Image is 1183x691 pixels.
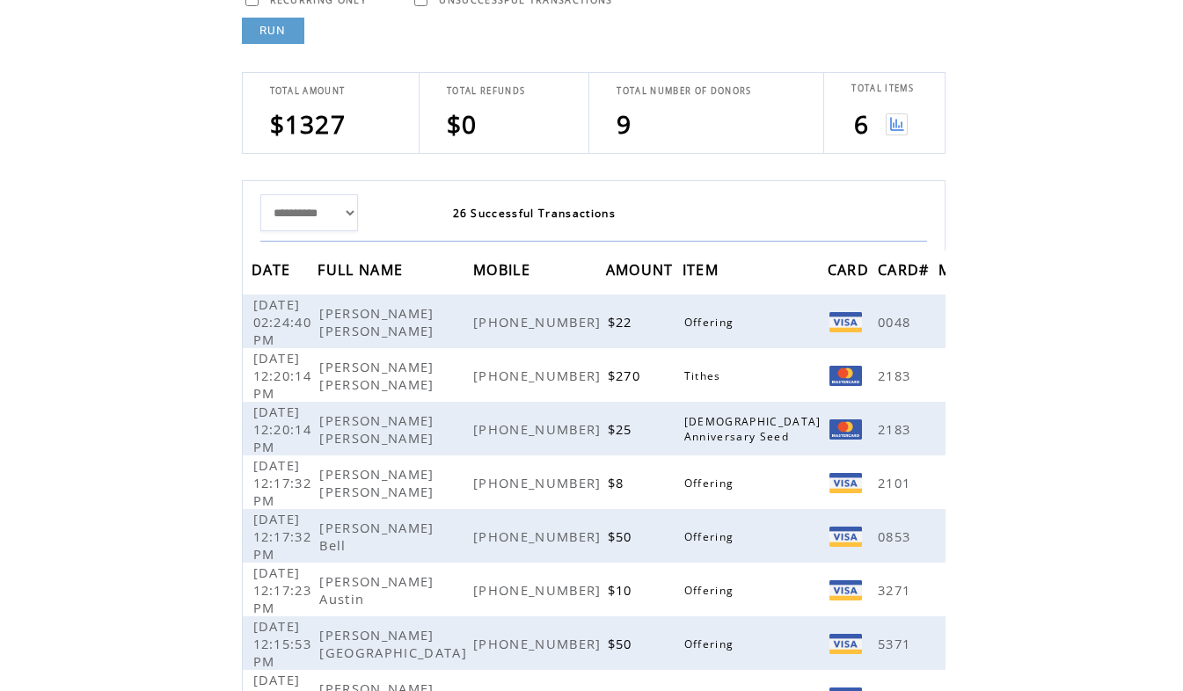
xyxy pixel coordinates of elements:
[878,367,915,384] span: 2183
[608,420,637,438] span: $25
[608,527,637,545] span: $50
[608,313,637,331] span: $22
[473,474,606,491] span: [PHONE_NUMBER]
[829,366,862,386] img: Mastercard
[253,349,312,402] span: [DATE] 12:20:14 PM
[684,476,739,491] span: Offering
[829,312,862,332] img: Visa
[684,315,739,330] span: Offering
[608,635,637,652] span: $50
[473,367,606,384] span: [PHONE_NUMBER]
[684,368,726,383] span: Tithes
[684,583,739,598] span: Offering
[473,635,606,652] span: [PHONE_NUMBER]
[253,510,312,563] span: [DATE] 12:17:32 PM
[608,474,629,491] span: $8
[319,626,471,661] span: [PERSON_NAME] [GEOGRAPHIC_DATA]
[473,264,535,274] a: MOBILE
[878,264,934,274] a: CARD#
[319,519,434,554] span: [PERSON_NAME] Bell
[938,256,987,288] span: MORE
[319,411,438,447] span: [PERSON_NAME] [PERSON_NAME]
[829,634,862,654] img: Visa
[878,474,915,491] span: 2101
[473,420,606,438] span: [PHONE_NUMBER]
[319,358,438,393] span: [PERSON_NAME] [PERSON_NAME]
[447,85,525,97] span: TOTAL REFUNDS
[683,264,723,274] a: ITEM
[319,572,434,607] span: [PERSON_NAME] Austin
[878,527,915,545] span: 0853
[319,465,438,500] span: [PERSON_NAME] [PERSON_NAME]
[878,256,934,288] span: CARD#
[829,473,862,493] img: Visa
[252,264,296,274] a: DATE
[684,636,739,651] span: Offering
[829,419,862,440] img: Mastercard
[828,264,873,274] a: CARD
[854,107,869,141] span: 6
[829,580,862,600] img: Visa
[617,85,751,97] span: TOTAL NUMBER OF DONORS
[318,256,407,288] span: FULL NAME
[253,617,312,670] span: [DATE] 12:15:53 PM
[473,581,606,599] span: [PHONE_NUMBER]
[878,581,915,599] span: 3271
[878,313,915,331] span: 0048
[447,107,478,141] span: $0
[473,527,606,545] span: [PHONE_NUMBER]
[473,313,606,331] span: [PHONE_NUMBER]
[270,107,347,141] span: $1327
[878,420,915,438] span: 2183
[878,635,915,652] span: 5371
[886,113,908,135] img: View graph
[473,256,535,288] span: MOBILE
[683,256,723,288] span: ITEM
[253,456,312,509] span: [DATE] 12:17:32 PM
[606,256,678,288] span: AMOUNT
[252,256,296,288] span: DATE
[828,256,873,288] span: CARD
[608,367,645,384] span: $270
[253,295,312,348] span: [DATE] 02:24:40 PM
[608,581,637,599] span: $10
[253,564,312,616] span: [DATE] 12:17:23 PM
[829,527,862,547] img: VISA
[684,529,739,544] span: Offering
[319,304,438,339] span: [PERSON_NAME] [PERSON_NAME]
[270,85,346,97] span: TOTAL AMOUNT
[684,414,822,444] span: [DEMOGRAPHIC_DATA] Anniversary Seed
[318,264,407,274] a: FULL NAME
[453,206,617,221] span: 26 Successful Transactions
[617,107,632,141] span: 9
[253,403,312,455] span: [DATE] 12:20:14 PM
[851,83,914,94] span: TOTAL ITEMS
[242,18,304,44] a: RUN
[606,264,678,274] a: AMOUNT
